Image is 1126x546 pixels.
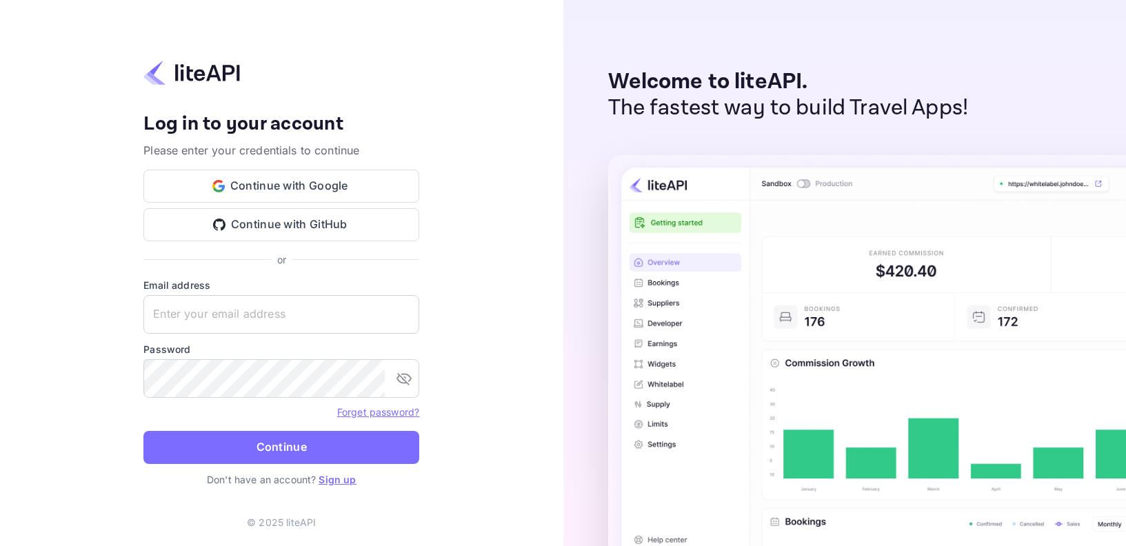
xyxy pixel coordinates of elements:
[143,59,240,86] img: liteapi
[390,365,418,392] button: toggle password visibility
[143,431,419,464] button: Continue
[277,252,286,267] p: or
[143,112,419,136] h4: Log in to your account
[319,474,356,485] a: Sign up
[143,278,419,292] label: Email address
[143,208,419,241] button: Continue with GitHub
[143,142,419,159] p: Please enter your credentials to continue
[143,295,419,334] input: Enter your email address
[608,95,969,121] p: The fastest way to build Travel Apps!
[143,342,419,356] label: Password
[247,515,316,529] p: © 2025 liteAPI
[143,170,419,203] button: Continue with Google
[608,69,969,95] p: Welcome to liteAPI.
[337,406,419,418] a: Forget password?
[143,472,419,487] p: Don't have an account?
[337,405,419,418] a: Forget password?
